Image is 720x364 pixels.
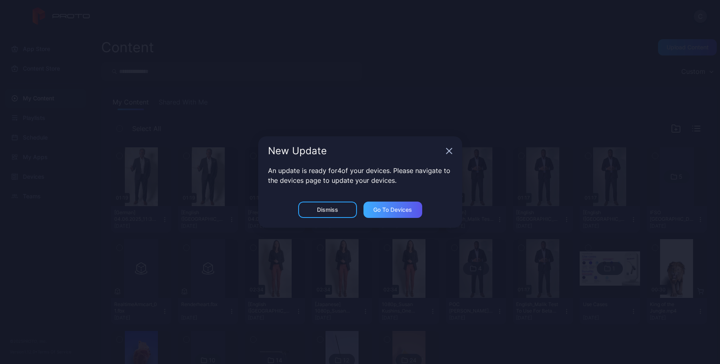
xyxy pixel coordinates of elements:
p: An update is ready for 4 of your devices. Please navigate to the devices page to update your devi... [268,166,452,185]
div: Go to devices [373,206,412,213]
button: Dismiss [298,202,357,218]
div: New Update [268,146,443,156]
button: Go to devices [363,202,422,218]
div: Dismiss [317,206,338,213]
